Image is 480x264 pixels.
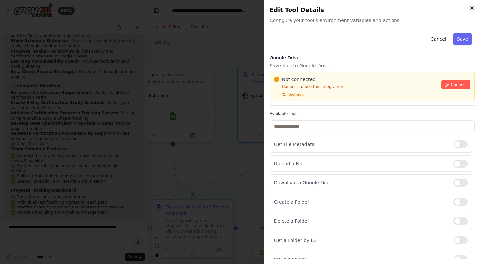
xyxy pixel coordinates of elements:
[287,92,304,97] span: Recheck
[274,141,448,148] p: Get File Metadata
[270,5,475,15] h2: Edit Tool Details
[270,17,475,24] span: Configure your tool's environment variables and actions.
[270,55,475,61] h3: Google Drive
[274,179,448,186] p: Download a Google Doc
[274,160,448,167] p: Upload a File
[282,76,316,83] span: Not connected
[274,199,448,205] p: Create a Folder
[270,62,475,69] p: Save files to Google Drive
[274,237,448,244] p: Get a Folder by ID
[441,80,470,89] button: Connect
[451,82,467,87] span: Connect
[453,33,472,45] button: Save
[274,218,448,224] p: Delete a Folder
[274,256,448,263] p: Move a Folder
[427,33,450,45] button: Cancel
[270,111,475,116] label: Available Tools
[274,92,304,97] button: Recheck
[274,84,438,89] p: Connect to use this integration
